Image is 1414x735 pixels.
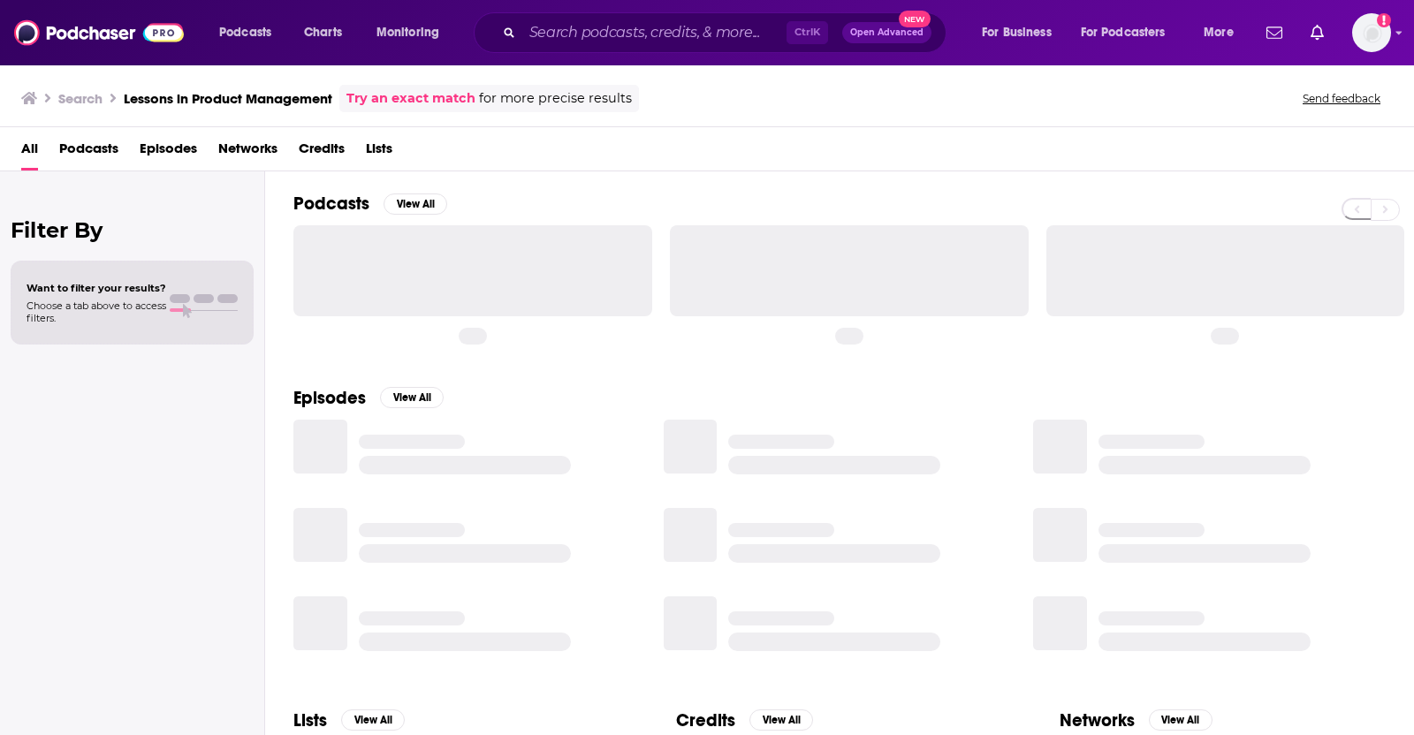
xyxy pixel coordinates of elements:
[676,709,735,731] h2: Credits
[479,88,632,109] span: for more precise results
[842,22,931,43] button: Open AdvancedNew
[293,193,369,215] h2: Podcasts
[11,217,254,243] h2: Filter By
[1352,13,1391,52] button: Show profile menu
[1304,18,1331,48] a: Show notifications dropdown
[293,709,405,731] a: ListsView All
[380,387,444,408] button: View All
[346,88,475,109] a: Try an exact match
[850,28,924,37] span: Open Advanced
[21,134,38,170] a: All
[1191,19,1256,47] button: open menu
[293,193,447,215] a: PodcastsView All
[1259,18,1289,48] a: Show notifications dropdown
[140,134,197,170] a: Episodes
[1081,20,1166,45] span: For Podcasters
[293,387,444,409] a: EpisodesView All
[899,11,931,27] span: New
[490,12,963,53] div: Search podcasts, credits, & more...
[1069,19,1191,47] button: open menu
[341,709,405,731] button: View All
[293,19,353,47] a: Charts
[982,20,1052,45] span: For Business
[1060,709,1213,731] a: NetworksView All
[218,134,277,170] a: Networks
[293,709,327,731] h2: Lists
[522,19,787,47] input: Search podcasts, credits, & more...
[676,709,813,731] a: CreditsView All
[299,134,345,170] a: Credits
[1352,13,1391,52] img: User Profile
[304,20,342,45] span: Charts
[1060,709,1135,731] h2: Networks
[749,709,813,731] button: View All
[1352,13,1391,52] span: Logged in as YiyanWang
[376,20,439,45] span: Monitoring
[14,16,184,49] img: Podchaser - Follow, Share and Rate Podcasts
[293,387,366,409] h2: Episodes
[1149,709,1213,731] button: View All
[366,134,392,170] a: Lists
[1204,20,1234,45] span: More
[27,299,166,324] span: Choose a tab above to access filters.
[364,19,462,47] button: open menu
[27,282,166,294] span: Want to filter your results?
[207,19,294,47] button: open menu
[1297,91,1386,106] button: Send feedback
[219,20,271,45] span: Podcasts
[969,19,1074,47] button: open menu
[59,134,118,170] a: Podcasts
[384,193,447,215] button: View All
[124,90,332,107] h3: Lessons in Product Management
[58,90,103,107] h3: Search
[787,21,828,44] span: Ctrl K
[1377,13,1391,27] svg: Add a profile image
